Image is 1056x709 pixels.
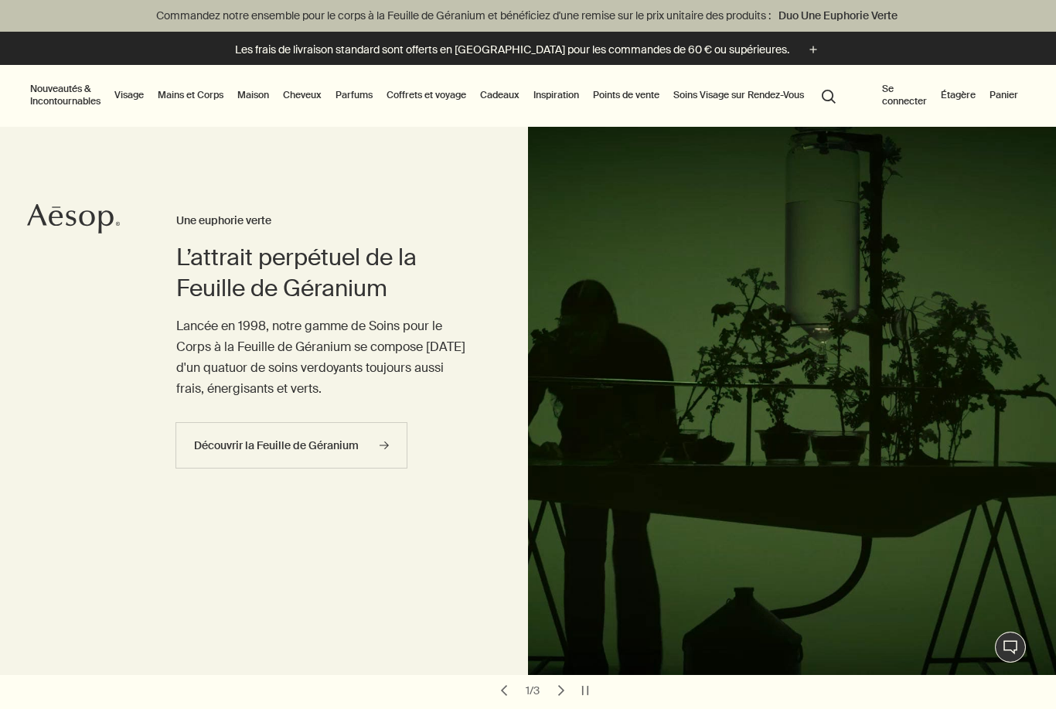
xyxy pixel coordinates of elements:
a: Cheveux [280,86,325,104]
div: 1 / 3 [521,683,544,697]
button: Les frais de livraison standard sont offerts en [GEOGRAPHIC_DATA] pour les commandes de 60 € ou s... [235,41,822,59]
a: Découvrir la Feuille de Géranium [175,422,407,469]
button: Nouveautés & Incontournables [27,80,104,111]
button: Accepter les cookies [533,210,646,243]
nav: supplementary [879,65,1029,127]
a: Étagère [938,86,979,104]
a: Maison [234,86,272,104]
a: Aesop [27,203,120,238]
button: Se connecter [879,80,930,111]
svg: Aesop [27,203,120,234]
nav: primary [27,65,871,127]
p: Commandez notre ensemble pour le corps à la Feuille de Géranium et bénéficiez d'une remise sur le... [15,8,1041,24]
div: Nous utilisons des cookies, y compris des cookies de nos partenaires, afin d’améliorer votre expé... [305,124,761,190]
button: Personnaliser mes choix, Ouvre la boîte de dialogue du centre de préférences [413,210,525,241]
h3: Une euphorie verte [176,212,466,230]
button: Lancer une recherche [815,80,843,110]
a: Visage [111,86,147,104]
button: Panier [986,86,1021,104]
button: pause [574,680,596,701]
button: Chat en direct [995,632,1026,663]
a: Mains et Corps [155,86,227,104]
button: Continuer sans accepter [680,85,773,97]
button: next slide [550,680,572,701]
div: Vos paramètres de cookies [282,71,785,267]
p: Les frais de livraison standard sont offerts en [GEOGRAPHIC_DATA] pour les commandes de 60 € ou s... [235,42,789,58]
button: previous slide [493,680,515,701]
a: Pour en savoir plus sur la protection de votre vie privée, s'ouvre dans un nouvel onglet [582,179,694,190]
h2: Vos paramètres de cookies [282,102,738,125]
p: Lancée en 1998, notre gamme de Soins pour le Corps à la Feuille de Géranium se compose [DATE] d'u... [176,315,466,400]
a: Duo Une Euphorie Verte [775,7,901,24]
h2: L’attrait perpétuel de la Feuille de Géranium [176,242,466,304]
